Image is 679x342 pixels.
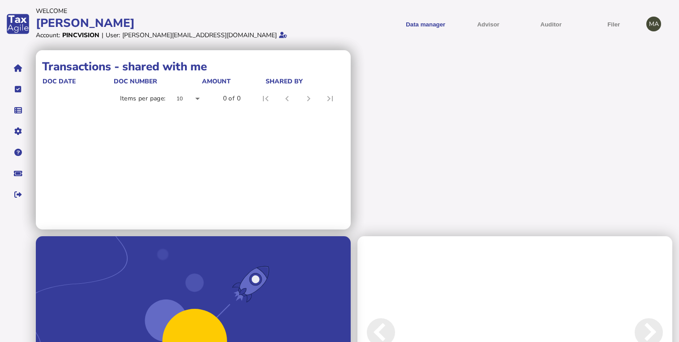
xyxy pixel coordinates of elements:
[202,77,231,86] div: Amount
[62,31,99,39] div: Pincvision
[319,88,341,109] button: Last page
[122,31,277,39] div: [PERSON_NAME][EMAIL_ADDRESS][DOMAIN_NAME]
[36,7,337,15] div: Welcome
[36,15,337,31] div: [PERSON_NAME]
[36,31,60,39] div: Account:
[276,88,298,109] button: Previous page
[9,122,27,141] button: Manage settings
[646,17,661,31] div: Profile settings
[42,59,344,74] h1: Transactions - shared with me
[202,77,265,86] div: Amount
[9,59,27,78] button: Home
[9,143,27,162] button: Help pages
[9,185,27,204] button: Sign out
[266,77,303,86] div: shared by
[9,80,27,99] button: Tasks
[9,164,27,183] button: Raise a support ticket
[14,110,22,111] i: Data manager
[279,32,287,38] i: Email verified
[9,101,27,120] button: Data manager
[523,13,579,35] button: Auditor
[43,77,76,86] div: doc date
[114,77,201,86] div: doc number
[106,31,120,39] div: User:
[255,88,276,109] button: First page
[102,31,103,39] div: |
[120,94,166,103] div: Items per page:
[43,77,113,86] div: doc date
[397,13,454,35] button: Shows a dropdown of Data manager options
[460,13,516,35] button: Shows a dropdown of VAT Advisor options
[114,77,157,86] div: doc number
[341,13,642,35] menu: navigate products
[266,77,343,86] div: shared by
[223,94,241,103] div: 0 of 0
[585,13,642,35] button: Filer
[298,88,319,109] button: Next page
